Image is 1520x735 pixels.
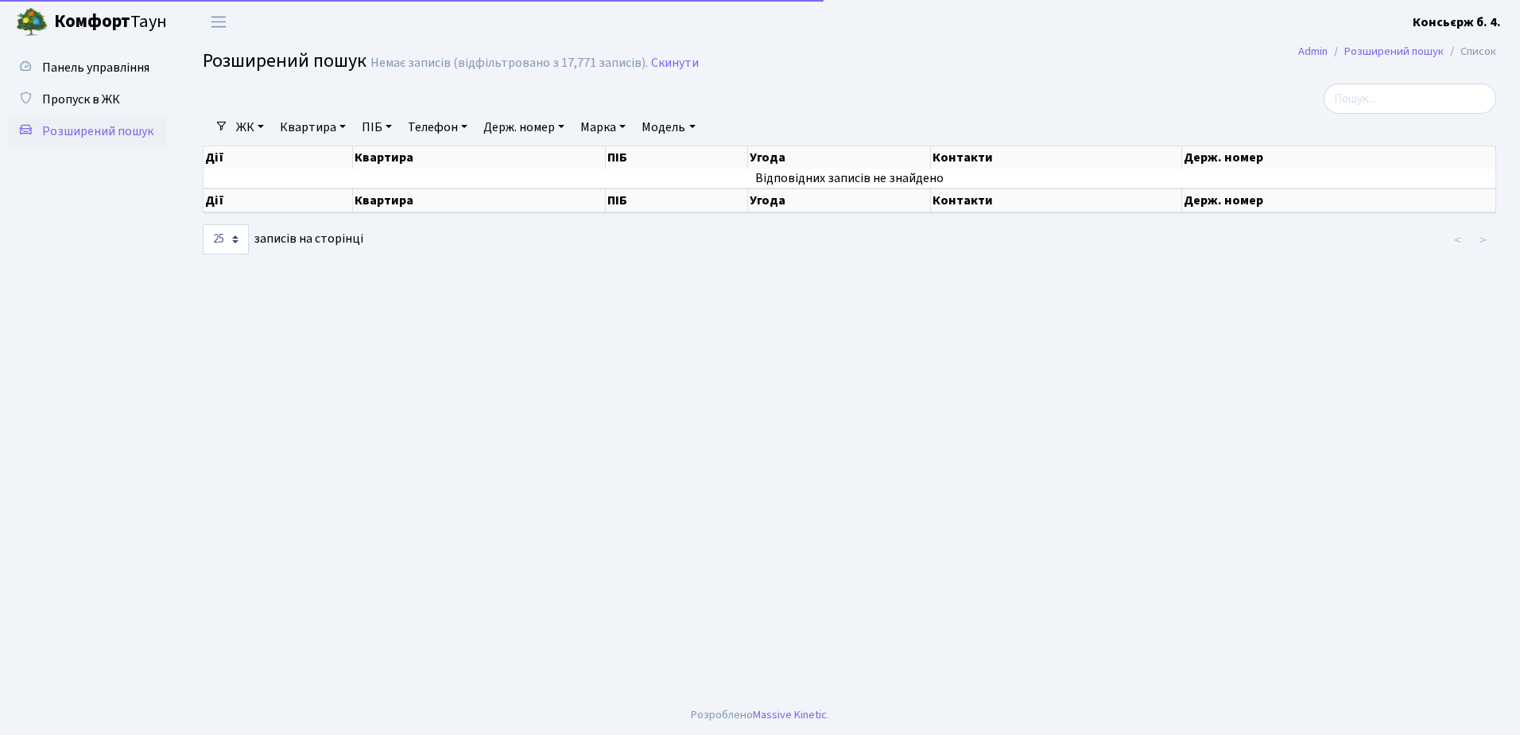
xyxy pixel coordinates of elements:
[401,114,474,141] a: Телефон
[42,59,149,76] span: Панель управління
[203,47,366,75] span: Розширений пошук
[1274,35,1520,68] nav: breadcrumb
[203,224,363,255] label: записів на сторінці
[204,189,353,212] th: Дії
[16,6,48,38] img: logo.png
[931,189,1182,212] th: Контакти
[1182,146,1496,169] th: Держ. номер
[370,56,648,71] div: Немає записів (відфільтровано з 17,771 записів).
[42,122,153,140] span: Розширений пошук
[1324,84,1496,114] input: Пошук...
[8,84,167,115] a: Пропуск в ЖК
[606,189,748,212] th: ПІБ
[753,706,827,723] a: Massive Kinetic
[353,146,606,169] th: Квартира
[230,114,270,141] a: ЖК
[204,146,353,169] th: Дії
[8,52,167,84] a: Панель управління
[353,189,606,212] th: Квартира
[635,114,701,141] a: Модель
[199,9,238,35] button: Переключити навігацію
[574,114,632,141] a: Марка
[203,224,249,255] select: записів на сторінці
[204,169,1496,188] td: Відповідних записів не знайдено
[42,91,120,108] span: Пропуск в ЖК
[273,114,352,141] a: Квартира
[477,114,571,141] a: Держ. номер
[651,56,699,71] a: Скинути
[1182,189,1496,212] th: Держ. номер
[54,9,130,34] b: Комфорт
[606,146,748,169] th: ПІБ
[748,189,931,212] th: Угода
[691,706,829,724] div: Розроблено .
[1413,13,1501,32] a: Консьєрж б. 4.
[1298,43,1328,60] a: Admin
[8,115,167,147] a: Розширений пошук
[54,9,167,36] span: Таун
[748,146,931,169] th: Угода
[355,114,398,141] a: ПІБ
[1444,43,1496,60] li: Список
[1413,14,1501,31] b: Консьєрж б. 4.
[1344,43,1444,60] a: Розширений пошук
[931,146,1182,169] th: Контакти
